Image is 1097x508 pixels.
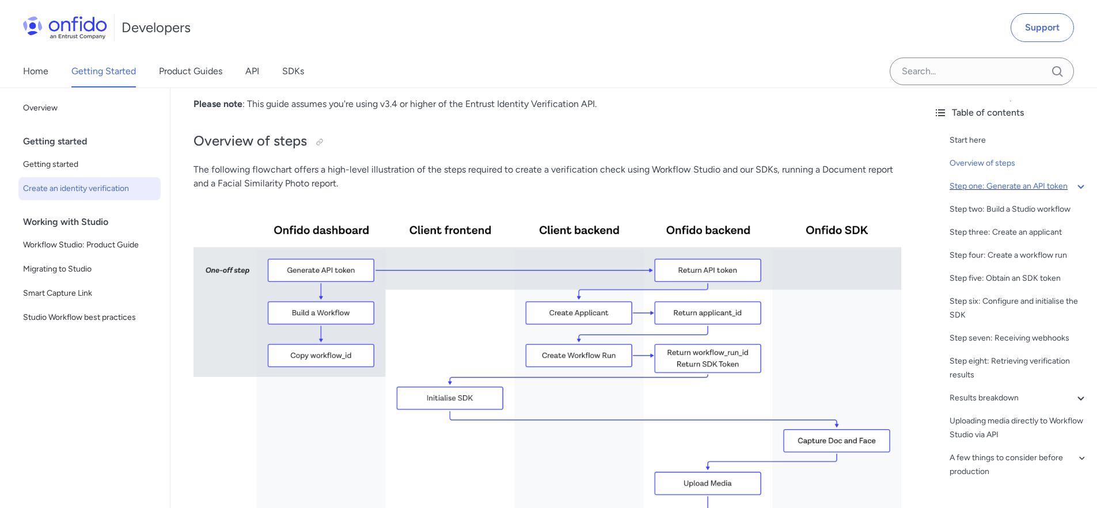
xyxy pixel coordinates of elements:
div: Working with Studio [23,211,165,234]
a: A few things to consider before production [950,451,1088,479]
a: Start here [950,133,1088,147]
a: API [245,55,259,87]
a: Step two: Build a Studio workflow [950,203,1088,216]
a: Results breakdown [950,391,1088,405]
a: Step five: Obtain an SDK token [950,272,1088,285]
span: Getting started [23,158,156,171]
a: Overview [18,97,161,120]
div: Table of contents [933,106,1088,120]
strong: Please note [193,98,242,109]
a: Step one: Generate an API token [950,179,1088,193]
span: Studio Workflow best practices [23,311,156,324]
h1: Developers [122,18,191,37]
a: Step six: Configure and initialise the SDK [950,295,1088,322]
span: Smart Capture Link [23,287,156,300]
a: Studio Workflow best practices [18,306,161,329]
a: Migrating to Studio [18,258,161,281]
a: Step seven: Receiving webhooks [950,331,1088,345]
a: Step eight: Retrieving verification results [950,354,1088,382]
p: The following flowchart offers a high-level illustration of the steps required to create a verifi... [193,163,901,190]
a: Smart Capture Link [18,282,161,305]
a: Getting Started [71,55,136,87]
span: Create an identity verification [23,182,156,196]
span: Overview [23,101,156,115]
span: Workflow Studio: Product Guide [23,238,156,252]
a: Workflow Studio: Product Guide [18,234,161,257]
a: Home [23,55,48,87]
p: : This guide assumes you're using v3.4 or higher of the Entrust Identity Verification API. [193,97,901,111]
a: Overview of steps [950,156,1088,170]
a: Support [1011,13,1074,42]
a: Step four: Create a workflow run [950,249,1088,262]
a: SDKs [282,55,304,87]
a: Product Guides [159,55,222,87]
a: Step three: Create an applicant [950,226,1088,239]
a: Create an identity verification [18,177,161,200]
div: Getting started [23,130,165,153]
a: Uploading media directly to Workflow Studio via API [950,414,1088,442]
h2: Overview of steps [193,132,901,151]
input: Onfido search input field [890,58,1074,85]
span: Migrating to Studio [23,262,156,276]
img: Onfido Logo [23,16,107,39]
a: Getting started [18,153,161,176]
